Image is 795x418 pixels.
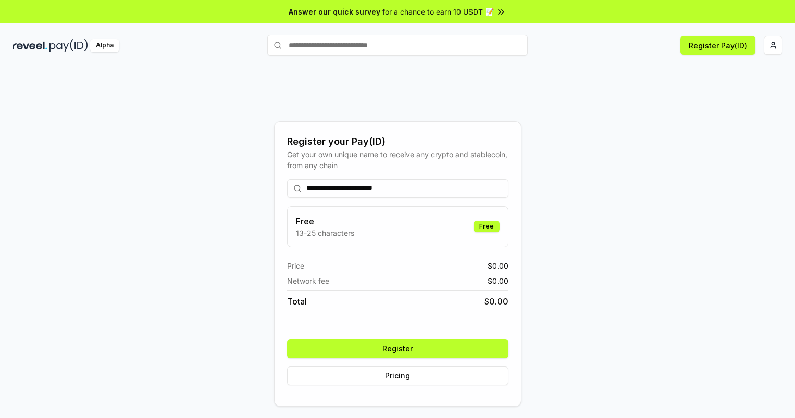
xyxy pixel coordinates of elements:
[474,221,500,232] div: Free
[287,339,508,358] button: Register
[488,260,508,271] span: $ 0.00
[488,275,508,286] span: $ 0.00
[13,39,47,52] img: reveel_dark
[49,39,88,52] img: pay_id
[484,295,508,308] span: $ 0.00
[382,6,494,17] span: for a chance to earn 10 USDT 📝
[289,6,380,17] span: Answer our quick survey
[287,149,508,171] div: Get your own unique name to receive any crypto and stablecoin, from any chain
[680,36,755,55] button: Register Pay(ID)
[287,295,307,308] span: Total
[287,260,304,271] span: Price
[287,134,508,149] div: Register your Pay(ID)
[296,227,354,238] p: 13-25 characters
[90,39,119,52] div: Alpha
[287,275,329,286] span: Network fee
[296,215,354,227] h3: Free
[287,366,508,385] button: Pricing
